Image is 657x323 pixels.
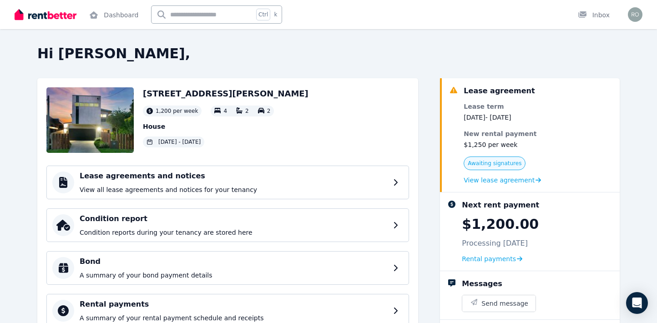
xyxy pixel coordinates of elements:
img: RentBetter [15,8,76,21]
p: A summary of your bond payment details [80,271,388,280]
p: A summary of your rental payment schedule and receipts [80,313,388,323]
p: $1,200.00 [462,216,539,232]
span: 2 [245,108,249,114]
div: Inbox [578,10,610,20]
p: House [143,122,308,131]
img: Property Url [46,87,134,153]
span: Awaiting signatures [468,160,521,167]
p: Condition reports during your tenancy are stored here [80,228,388,237]
h4: Lease agreements and notices [80,171,388,182]
span: k [274,11,277,18]
span: View lease agreement [464,176,535,185]
p: Processing [DATE] [462,238,528,249]
h4: Rental payments [80,299,388,310]
div: Messages [462,278,502,289]
img: Rodney Cusack [628,7,642,22]
a: View lease agreement [464,176,541,185]
dt: Lease term [464,102,541,111]
h4: Bond [80,256,388,267]
span: [DATE] - [DATE] [158,138,201,146]
span: 1,200 per week [156,107,198,115]
h2: [STREET_ADDRESS][PERSON_NAME] [143,87,308,100]
span: Rental payments [462,254,516,263]
div: Next rent payment [462,200,539,211]
h2: Hi [PERSON_NAME], [37,45,620,62]
dt: New rental payment [464,129,541,138]
div: Lease agreement [464,86,535,96]
span: 2 [267,108,271,114]
span: Ctrl [256,9,270,20]
div: Open Intercom Messenger [626,292,648,314]
dd: [DATE] - [DATE] [464,113,541,122]
a: Rental payments [462,254,522,263]
button: Send message [462,295,536,312]
h4: Condition report [80,213,388,224]
p: View all lease agreements and notices for your tenancy [80,185,388,194]
dd: $1,250 per week [464,140,541,149]
span: Send message [481,299,528,308]
span: 4 [223,108,227,114]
